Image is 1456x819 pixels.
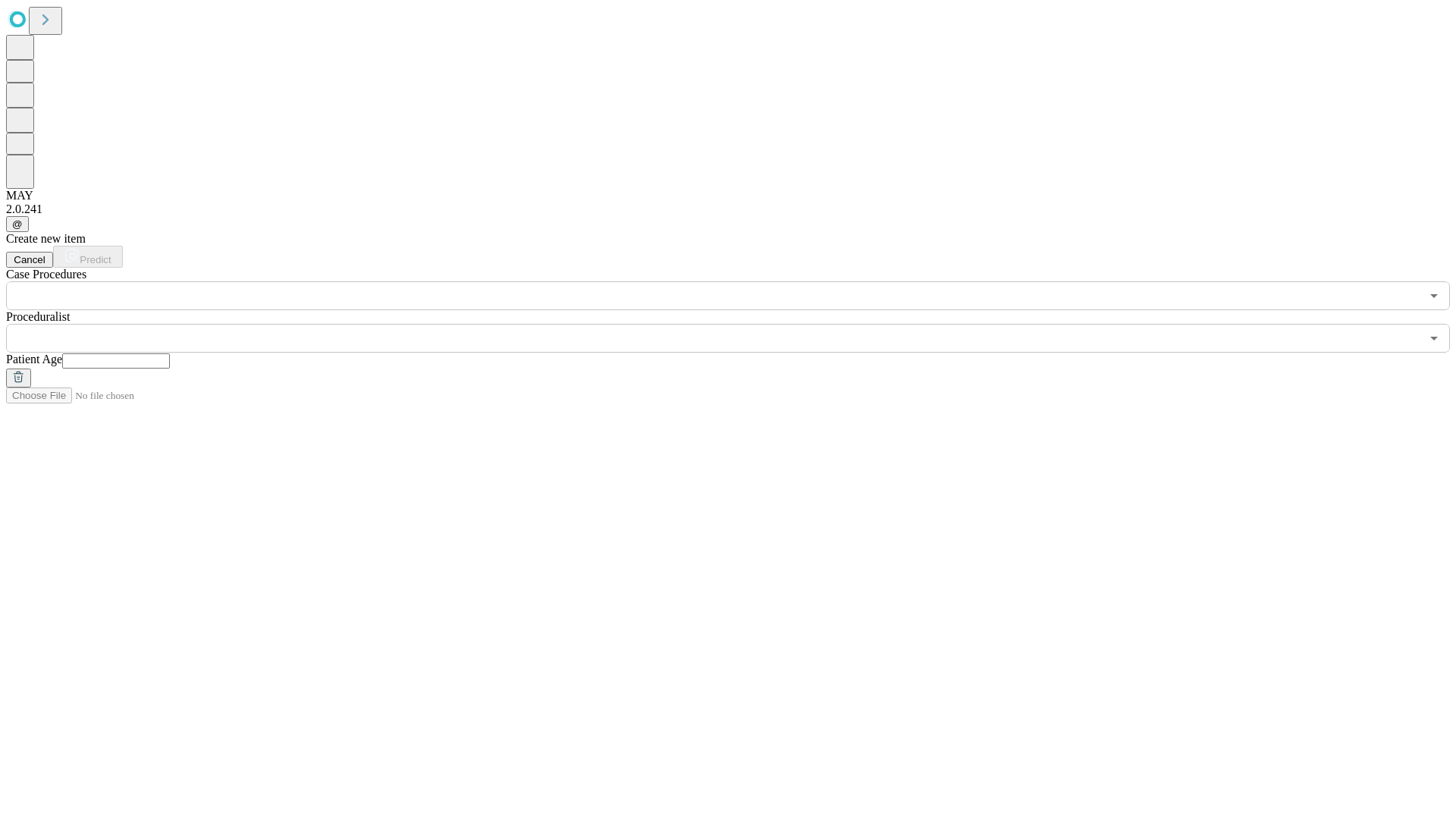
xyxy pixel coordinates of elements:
[6,202,1450,216] div: 2.0.241
[14,254,45,265] span: Cancel
[53,246,123,268] button: Predict
[1423,328,1445,349] button: Open
[12,218,23,230] span: @
[80,254,111,265] span: Predict
[1423,285,1445,306] button: Open
[6,252,53,268] button: Cancel
[6,216,29,232] button: @
[6,353,62,366] span: Patient Age
[6,310,70,323] span: Proceduralist
[6,268,86,281] span: Scheduled Procedure
[6,232,86,245] span: Create new item
[6,189,1450,202] div: MAY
